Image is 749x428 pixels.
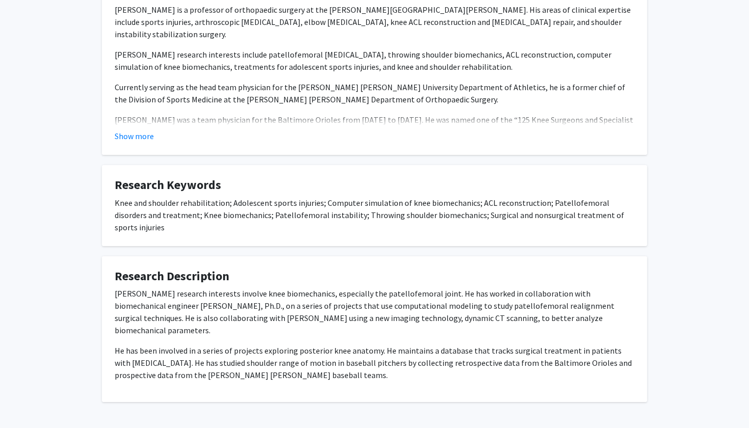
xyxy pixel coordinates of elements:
[8,382,43,420] iframe: Chat
[115,269,634,284] h4: Research Description
[115,48,634,73] p: [PERSON_NAME] research interests include patellofemoral [MEDICAL_DATA], throwing shoulder biomech...
[115,114,634,150] p: [PERSON_NAME] was a team physician for the Baltimore Orioles from [DATE] to [DATE]. He was named ...
[115,197,634,233] div: Knee and shoulder rehabilitation; Adolescent sports injuries; Computer simulation of knee biomech...
[115,4,634,40] p: [PERSON_NAME] is a professor of orthopaedic surgery at the [PERSON_NAME][GEOGRAPHIC_DATA][PERSON_...
[115,344,634,381] p: He has been involved in a series of projects exploring posterior knee anatomy. He maintains a dat...
[115,81,634,105] p: Currently serving as the head team physician for the [PERSON_NAME] [PERSON_NAME] University Depar...
[115,130,154,142] button: Show more
[115,178,634,193] h4: Research Keywords
[115,287,634,336] p: [PERSON_NAME] research interests involve knee biomechanics, especially the patellofemoral joint. ...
